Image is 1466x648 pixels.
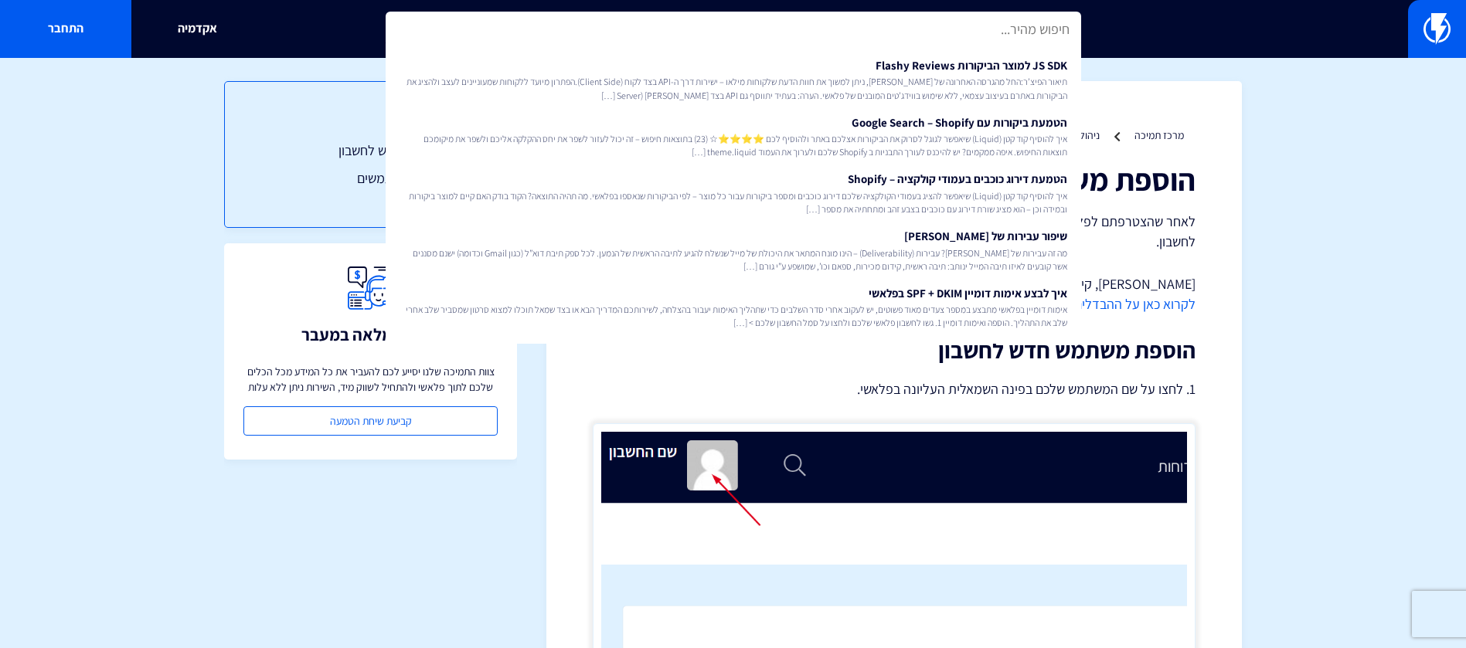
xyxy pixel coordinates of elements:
[400,75,1067,101] span: תיאור הפיצ’ר:החל מהגרסה האחרונה של [PERSON_NAME], ניתן למשוך את חוות הדעת שלקוחות מילאו – ישירות ...
[393,165,1073,222] a: הטמעת דירוג כוכבים בעמודי קולקציה – Shopifyאיך להוסיף קוד קטן (Liquid) שיאפשר להציג בעמודי הקולקצ...
[393,222,1073,279] a: שיפור עבירות של [PERSON_NAME]מה זה עבירות של [PERSON_NAME]? עבירות (Deliverability) – הינו מונח ה...
[393,51,1073,108] a: JS SDK למוצר הביקורות Flashy Reviewsתיאור הפיצ’ר:החל מהגרסה האחרונה של [PERSON_NAME], ניתן למשוך ...
[593,338,1196,363] h2: הוספת משתמש חדש לחשבון
[400,132,1067,158] span: איך להוסיף קוד קטן (Liquid) שיאפשר לגוגל לסרוק את הביקורות אצלכם באתר ולהוסיף לכם ⭐️⭐️⭐️⭐️☆ (23) ...
[256,141,485,161] a: הוספת משתמש חדש לחשבון
[400,303,1067,329] span: אימות דומיין בפלאשי מתבצע במספר צעדים מאוד פשוטים, יש לעקוב אחרי סדר השלבים כדי שתהליך האימות יעב...
[243,364,498,395] p: צוות התמיכה שלנו יסייע לכם להעביר את כל המידע מכל הכלים שלכם לתוך פלאשי ולהתחיל לשווק מיד, השירות...
[593,378,1196,400] p: 1. לחצו על שם המשתמש שלכם בפינה השמאלית העליונה בפלאשי.
[1134,128,1184,142] a: מרכז תמיכה
[243,406,498,436] a: קביעת שיחת הטמעה
[256,113,485,133] h3: תוכן
[301,325,440,344] h3: תמיכה מלאה במעבר
[256,168,485,188] a: ניהול הרשאות משתמשים
[386,12,1081,47] input: חיפוש מהיר...
[393,279,1073,336] a: איך לבצע אימות דומיין SPF + DKIM בפלאשיאימות דומיין בפלאשי מתבצע במספר צעדים מאוד פשוטים, יש לעקו...
[400,246,1067,273] span: מה זה עבירות של [PERSON_NAME]? עבירות (Deliverability) – הינו מונח המתאר את היכולת של מייל שנשלח ...
[400,189,1067,215] span: איך להוסיף קוד קטן (Liquid) שיאפשר להציג בעמודי הקולקציה שלכם דירוג כוכבים ומספר ביקורות עבור כל ...
[393,108,1073,165] a: הטמעת ביקורות עם Google Search – Shopifyאיך להוסיף קוד קטן (Liquid) שיאפשר לגוגל לסרוק את הביקורו...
